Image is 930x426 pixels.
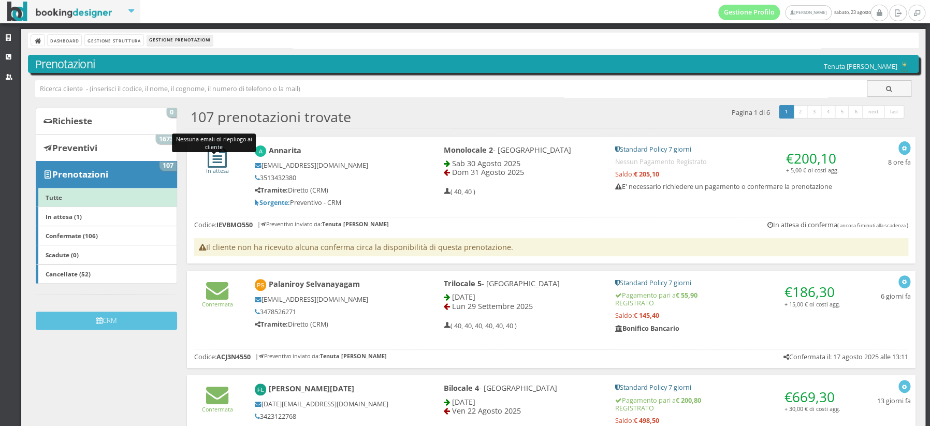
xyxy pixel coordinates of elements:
[36,312,177,330] button: CRM
[167,108,177,117] span: 0
[36,161,177,188] a: Prenotazioni 107
[731,109,769,116] h5: Pagina 1 di 6
[615,158,840,166] h5: Nessun Pagamento Registrato
[444,145,493,155] b: Monolocale 2
[633,170,659,179] strong: € 205,10
[615,291,840,307] h5: Pagamento pari a REGISTRATO
[255,145,267,157] img: Annarita
[159,161,177,171] span: 107
[36,187,177,207] a: Tutte
[823,62,911,72] h5: Tenuta [PERSON_NAME]
[268,384,354,394] b: [PERSON_NAME][DATE]
[452,301,533,311] span: Lun 29 Settembre 2025
[784,283,835,301] span: €
[848,105,863,119] a: 6
[888,158,910,166] h5: 8 ore fa
[444,322,517,330] h5: ( 40, 40, 40, 40, 40, 40 )
[255,320,288,329] b: Tramite:
[444,188,475,196] h5: ( 40, 40 )
[444,384,601,392] h4: - [GEOGRAPHIC_DATA]
[320,352,387,360] b: Tenuta [PERSON_NAME]
[767,221,908,229] h5: In attesa di conferma
[36,207,177,226] a: In attesa (1)
[675,396,701,405] strong: € 200,80
[46,231,98,240] b: Confermate (106)
[444,279,601,288] h4: - [GEOGRAPHIC_DATA]
[452,397,475,407] span: [DATE]
[255,186,409,194] h5: Diretto (CRM)
[784,300,840,308] small: + 15,00 € di costi agg.
[202,396,233,413] a: Confermata
[783,353,908,361] h5: Confermata il: 17 agosto 2025 alle 13:11
[615,417,840,424] h5: Saldo:
[444,145,601,154] h4: - [GEOGRAPHIC_DATA]
[257,221,389,228] h6: | Preventivo inviato da:
[255,198,290,207] b: Sorgente:
[821,105,836,119] a: 4
[793,105,808,119] a: 2
[35,57,912,71] h3: Prenotazioni
[36,265,177,284] a: Cancellate (52)
[36,134,177,161] a: Preventivi 1673
[786,166,839,174] small: + 5,00 € di costi agg.
[172,134,256,152] div: Nessuna email di riepilogo al cliente
[615,183,840,190] h5: E' necessario richiedere un pagamento o confermare la prenotazione
[786,149,836,168] span: €
[36,108,177,135] a: Richieste 0
[675,291,697,300] strong: € 55,90
[156,135,177,144] span: 1673
[633,416,659,425] strong: € 498,50
[452,167,524,177] span: Dom 31 Agosto 2025
[202,292,233,308] a: Confermata
[615,396,840,412] h5: Pagamento pari a REGISTRATO
[784,388,835,406] span: €
[194,221,253,229] h5: Codice:
[52,168,108,180] b: Prenotazioni
[322,220,389,228] b: Tenuta [PERSON_NAME]
[268,145,301,155] b: Annarita
[52,115,92,127] b: Richieste
[615,324,679,333] b: Bonifico Bancario
[255,320,409,328] h5: Diretto (CRM)
[46,270,91,278] b: Cancellate (52)
[36,226,177,245] a: Confermate (106)
[85,35,143,46] a: Gestione Struttura
[194,238,908,256] h4: Il cliente non ha ricevuto alcuna conferma circa la disponibilità di questa prenotazione.
[615,170,840,178] h5: Saldo:
[194,353,251,361] h5: Codice:
[877,397,910,405] h5: 13 giorni fa
[52,142,97,154] b: Preventivi
[206,158,229,174] a: Nessuna email di riepilogo al cliente In attesa
[255,353,387,360] h6: | Preventivo inviato da:
[191,109,351,125] h2: 107 prenotazioni trovate
[615,145,840,153] h5: Standard Policy 7 giorni
[615,279,840,287] h5: Standard Policy 7 giorni
[35,80,867,97] input: Ricerca cliente - (inserisci il codice, il nome, il cognome, il numero di telefono o la mail)
[792,388,835,406] span: 669,30
[784,405,840,413] small: + 30,00 € di costi agg.
[255,413,409,420] h5: 3423122768
[779,105,794,119] a: 1
[633,311,659,320] strong: € 145,40
[835,105,850,119] a: 5
[216,352,251,361] b: ACJ3N4550
[452,158,520,168] span: Sab 30 Agosto 2025
[255,308,409,316] h5: 3478526271
[785,5,831,20] a: [PERSON_NAME]
[718,5,780,20] a: Gestione Profilo
[615,312,840,319] h5: Saldo:
[255,199,409,207] h5: Preventivo - CRM
[255,279,267,291] img: palaniroy selvanayagam
[255,384,267,395] img: Francesco Lucia
[46,251,79,259] b: Scadute (0)
[444,383,479,393] b: Bilocale 4
[444,278,482,288] b: Trilocale 5
[837,222,908,229] small: ( ancora 6 minuti alla scadenza )
[216,221,253,229] b: IEVBMO550
[452,292,475,302] span: [DATE]
[794,149,836,168] span: 200,10
[807,105,822,119] a: 3
[255,174,409,182] h5: 3513432380
[46,193,62,201] b: Tutte
[255,296,409,303] h5: [EMAIL_ADDRESS][DOMAIN_NAME]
